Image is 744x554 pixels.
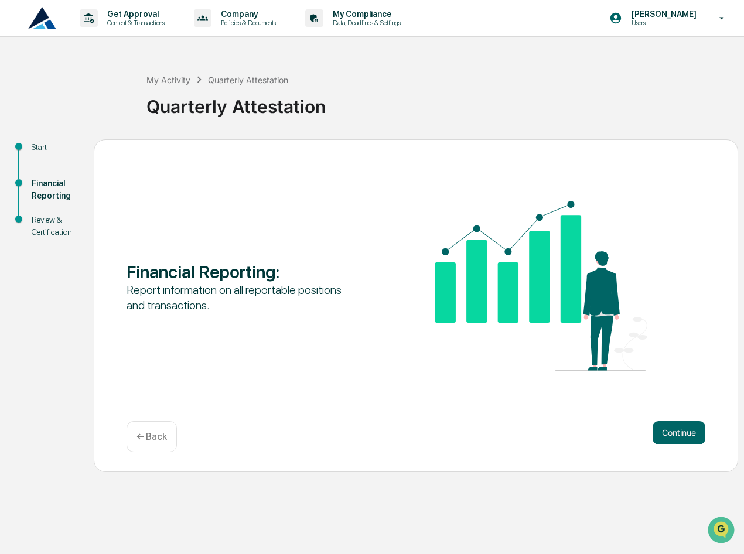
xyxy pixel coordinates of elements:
[12,25,213,43] p: How can we help?
[98,9,170,19] p: Get Approval
[323,9,407,19] p: My Compliance
[127,282,358,313] div: Report information on all positions and transactions.
[98,19,170,27] p: Content & Transactions
[32,214,75,238] div: Review & Certification
[146,87,738,117] div: Quarterly Attestation
[12,149,21,158] div: 🖐️
[23,170,74,182] span: Data Lookup
[117,199,142,207] span: Pylon
[199,93,213,107] button: Start new chat
[28,7,56,29] img: logo
[622,19,702,27] p: Users
[83,198,142,207] a: Powered byPylon
[12,171,21,180] div: 🔎
[653,421,705,444] button: Continue
[32,177,75,202] div: Financial Reporting
[7,143,80,164] a: 🖐️Preclearance
[211,9,282,19] p: Company
[85,149,94,158] div: 🗄️
[12,90,33,111] img: 1746055101610-c473b297-6a78-478c-a979-82029cc54cd1
[211,19,282,27] p: Policies & Documents
[23,148,76,159] span: Preclearance
[40,90,192,101] div: Start new chat
[80,143,150,164] a: 🗄️Attestations
[208,75,288,85] div: Quarterly Attestation
[127,261,358,282] div: Financial Reporting :
[416,201,647,371] img: Financial Reporting
[40,101,148,111] div: We're available if you need us!
[32,141,75,153] div: Start
[136,431,167,442] p: ← Back
[622,9,702,19] p: [PERSON_NAME]
[707,515,738,547] iframe: Open customer support
[146,75,190,85] div: My Activity
[7,165,79,186] a: 🔎Data Lookup
[323,19,407,27] p: Data, Deadlines & Settings
[97,148,145,159] span: Attestations
[245,283,296,297] u: reportable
